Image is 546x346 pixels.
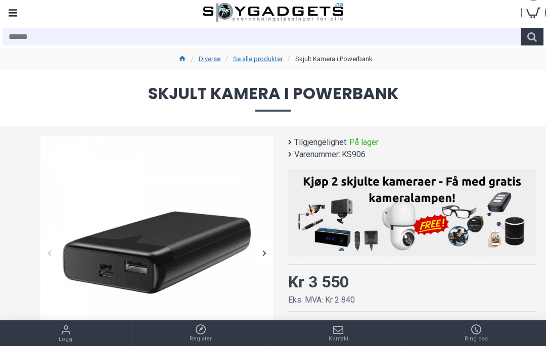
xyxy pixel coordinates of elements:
[190,335,212,343] span: Register
[59,335,72,344] span: Logg
[465,335,488,343] span: Ring oss
[10,85,536,111] span: Skjult Kamera i Powerbank
[296,174,528,251] img: Kjøp 2 skjulte kameraer – Få med gratis kameralampe!
[349,136,379,149] span: På lager
[342,149,366,161] span: KS906
[270,321,406,346] a: Kontakt
[233,54,283,64] a: Se alle produkter
[203,3,343,23] img: SpyGadgets.no
[132,321,270,346] a: Register
[288,270,349,294] div: Kr 3 550
[199,54,220,64] a: Diverse
[294,149,340,161] b: Varenummer:
[301,319,471,330] div: Trygg netthandel med Vipps, Kortbetaling, Faktura
[294,136,348,149] b: Tilgjengelighet:
[329,335,348,343] span: Kontakt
